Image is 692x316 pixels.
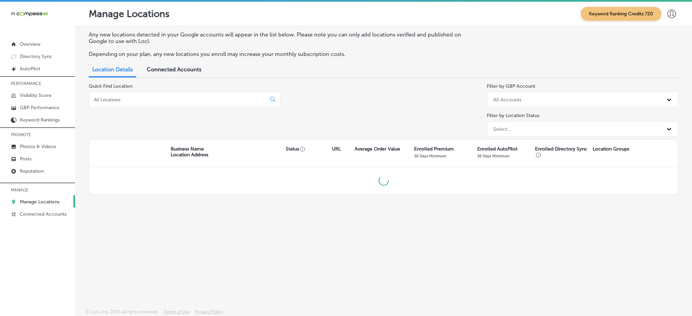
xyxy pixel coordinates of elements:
[493,97,521,102] div: All Accounts
[20,66,40,72] p: AutoPilot
[414,154,446,158] p: 30 Days Minimum
[487,113,539,118] label: Filter by Location Status
[477,154,509,158] p: 30 Days Minimum
[581,7,661,21] span: Keyword Ranking Credits: 720
[93,97,265,103] input: All Locations
[20,92,52,98] p: Visibility Score
[89,83,132,89] label: Quick Find Location
[20,105,59,111] p: GBP Performance
[20,199,59,205] p: Manage Locations
[20,54,52,59] p: Directory Sync
[477,146,518,152] p: Enrolled AutoPilot
[92,66,133,73] span: Location Details
[20,41,40,47] p: Overview
[20,117,60,123] p: Keyword Rankings
[89,31,472,44] p: Any new locations detected in your Google accounts will appear in the list below. Please note you...
[89,51,472,57] p: Depending on your plan, any new locations you enroll may increase your monthly subscription costs.
[171,146,208,158] p: Business Name Location Address
[89,8,170,19] p: Manage Locations
[11,11,48,17] img: 660ab0bf-5cc7-4cb8-ba1c-48b5ae0f18e60NCTV_CLogo_TV_Black_-500x88.png
[20,144,56,149] p: Photos & Videos
[91,309,158,314] p: Locl, Inc. 2025 all rights reserved.
[20,156,31,162] p: Posts
[493,126,511,132] div: Select...
[593,146,629,152] p: Location Groups
[147,66,201,73] span: Connected Accounts
[487,83,535,89] label: Filter by GBP Account
[414,146,454,152] p: Enrolled Premium
[355,146,400,152] p: Average Order Value
[535,146,589,158] p: Enrolled Directory Sync
[20,211,67,217] p: Connected Accounts
[20,168,44,174] p: Reputation
[332,146,341,152] p: URL
[286,146,332,152] p: Status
